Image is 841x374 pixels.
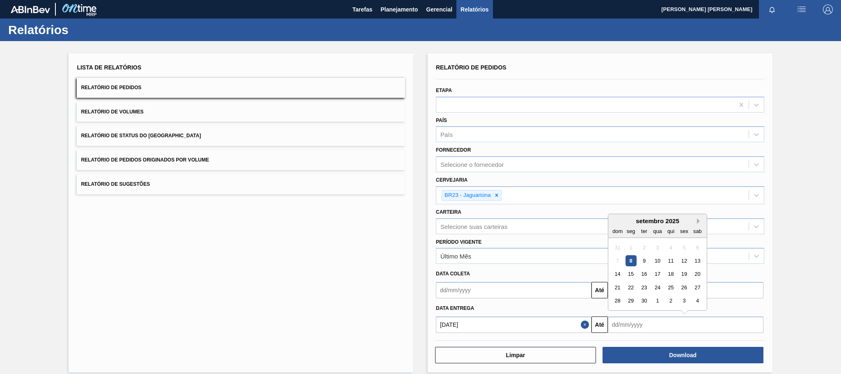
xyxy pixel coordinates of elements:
div: Not available quarta-feira, 3 de setembro de 2025 [652,242,663,253]
div: seg [625,226,636,237]
div: qui [665,226,676,237]
span: Relatório de Volumes [81,109,143,115]
button: Limpar [435,347,596,363]
h1: Relatórios [8,25,154,35]
label: Carteira [436,209,461,215]
button: Relatório de Volumes [77,102,405,122]
span: Data coleta [436,271,470,277]
label: Cervejaria [436,177,467,183]
div: País [440,131,453,138]
div: ter [639,226,650,237]
div: Selecione suas carteiras [440,223,507,230]
div: Choose quarta-feira, 24 de setembro de 2025 [652,282,663,293]
div: Choose segunda-feira, 8 de setembro de 2025 [625,255,636,266]
button: Até [591,316,608,333]
div: Choose domingo, 14 de setembro de 2025 [612,269,623,280]
div: Not available quinta-feira, 4 de setembro de 2025 [665,242,676,253]
div: Not available sexta-feira, 5 de setembro de 2025 [678,242,690,253]
div: Último Mês [440,253,471,260]
div: Choose terça-feira, 30 de setembro de 2025 [639,296,650,307]
button: Close [581,316,591,333]
div: setembro 2025 [608,217,707,224]
div: Choose quarta-feira, 10 de setembro de 2025 [652,255,663,266]
div: sab [692,226,703,237]
span: Gerencial [426,5,452,14]
button: Relatório de Status do [GEOGRAPHIC_DATA] [77,126,405,146]
div: dom [612,226,623,237]
button: Notificações [759,4,785,15]
span: Tarefas [352,5,372,14]
div: Not available domingo, 31 de agosto de 2025 [612,242,623,253]
div: Choose quinta-feira, 25 de setembro de 2025 [665,282,676,293]
button: Relatório de Pedidos [77,78,405,98]
span: Planejamento [380,5,418,14]
div: Choose domingo, 28 de setembro de 2025 [612,296,623,307]
input: dd/mm/yyyy [436,282,591,298]
div: month 2025-09 [611,241,704,307]
button: Download [603,347,763,363]
span: Data entrega [436,305,474,311]
img: Logout [823,5,833,14]
button: Next Month [697,218,703,224]
input: dd/mm/yyyy [436,316,591,333]
div: Choose segunda-feira, 29 de setembro de 2025 [625,296,636,307]
div: Choose quinta-feira, 2 de outubro de 2025 [665,296,676,307]
div: Choose sábado, 13 de setembro de 2025 [692,255,703,266]
span: Relatório de Pedidos [81,85,141,90]
div: Choose terça-feira, 16 de setembro de 2025 [639,269,650,280]
input: dd/mm/yyyy [608,316,763,333]
label: Fornecedor [436,147,471,153]
label: Período Vigente [436,239,481,245]
div: Not available sábado, 6 de setembro de 2025 [692,242,703,253]
div: Not available domingo, 7 de setembro de 2025 [612,255,623,266]
div: Not available terça-feira, 2 de setembro de 2025 [639,242,650,253]
div: Selecione o fornecedor [440,161,504,168]
div: Choose sábado, 4 de outubro de 2025 [692,296,703,307]
label: Etapa [436,88,452,93]
div: Choose segunda-feira, 22 de setembro de 2025 [625,282,636,293]
span: Relatório de Pedidos Originados por Volume [81,157,209,163]
div: Choose sexta-feira, 19 de setembro de 2025 [678,269,690,280]
div: Choose domingo, 21 de setembro de 2025 [612,282,623,293]
span: Relatório de Sugestões [81,181,150,187]
img: TNhmsLtSVTkK8tSr43FrP2fwEKptu5GPRR3wAAAABJRU5ErkJggg== [11,6,50,13]
div: Choose terça-feira, 9 de setembro de 2025 [639,255,650,266]
div: Choose segunda-feira, 15 de setembro de 2025 [625,269,636,280]
label: País [436,118,447,123]
div: Choose terça-feira, 23 de setembro de 2025 [639,282,650,293]
button: Relatório de Sugestões [77,174,405,194]
img: userActions [797,5,807,14]
div: Choose sexta-feira, 3 de outubro de 2025 [678,296,690,307]
div: Choose sexta-feira, 12 de setembro de 2025 [678,255,690,266]
button: Relatório de Pedidos Originados por Volume [77,150,405,170]
span: Lista de Relatórios [77,64,141,71]
div: Choose quinta-feira, 11 de setembro de 2025 [665,255,676,266]
span: Relatório de Pedidos [436,64,506,71]
div: BR23 - Jaguariúna [442,190,492,201]
div: qua [652,226,663,237]
div: Choose sábado, 27 de setembro de 2025 [692,282,703,293]
div: Choose sexta-feira, 26 de setembro de 2025 [678,282,690,293]
button: Até [591,282,608,298]
span: Relatórios [461,5,488,14]
div: Not available segunda-feira, 1 de setembro de 2025 [625,242,636,253]
div: Choose quarta-feira, 17 de setembro de 2025 [652,269,663,280]
div: sex [678,226,690,237]
div: Choose sábado, 20 de setembro de 2025 [692,269,703,280]
div: Choose quinta-feira, 18 de setembro de 2025 [665,269,676,280]
span: Relatório de Status do [GEOGRAPHIC_DATA] [81,133,201,139]
div: Choose quarta-feira, 1 de outubro de 2025 [652,296,663,307]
